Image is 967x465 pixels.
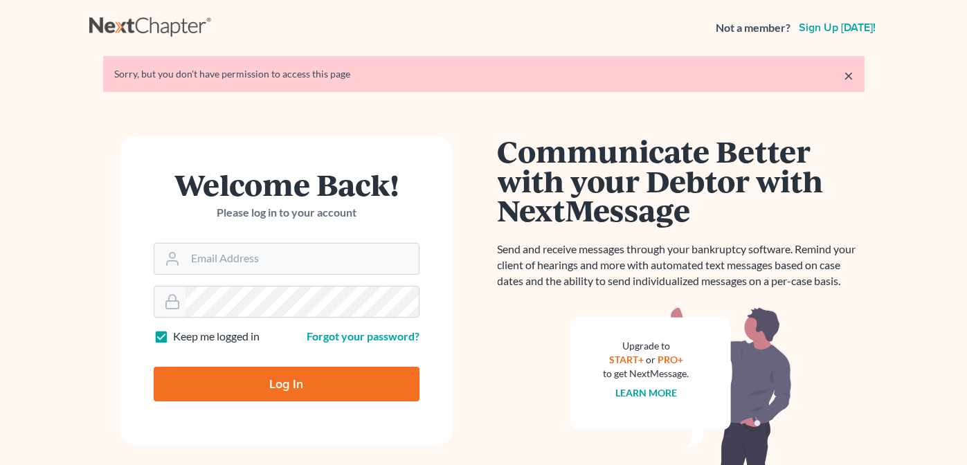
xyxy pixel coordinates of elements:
strong: Not a member? [716,20,790,36]
h1: Welcome Back! [154,170,419,199]
div: Upgrade to [604,339,689,353]
a: Forgot your password? [307,329,419,343]
span: or [646,354,656,365]
a: × [844,67,853,84]
input: Email Address [186,244,419,274]
div: Sorry, but you don't have permission to access this page [114,67,853,81]
a: Sign up [DATE]! [796,22,878,33]
h1: Communicate Better with your Debtor with NextMessage [498,136,865,225]
label: Keep me logged in [173,329,260,345]
a: Learn more [615,387,677,399]
p: Send and receive messages through your bankruptcy software. Remind your client of hearings and mo... [498,241,865,289]
div: to get NextMessage. [604,367,689,381]
a: PRO+ [658,354,683,365]
input: Log In [154,367,419,401]
a: START+ [609,354,644,365]
p: Please log in to your account [154,205,419,221]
